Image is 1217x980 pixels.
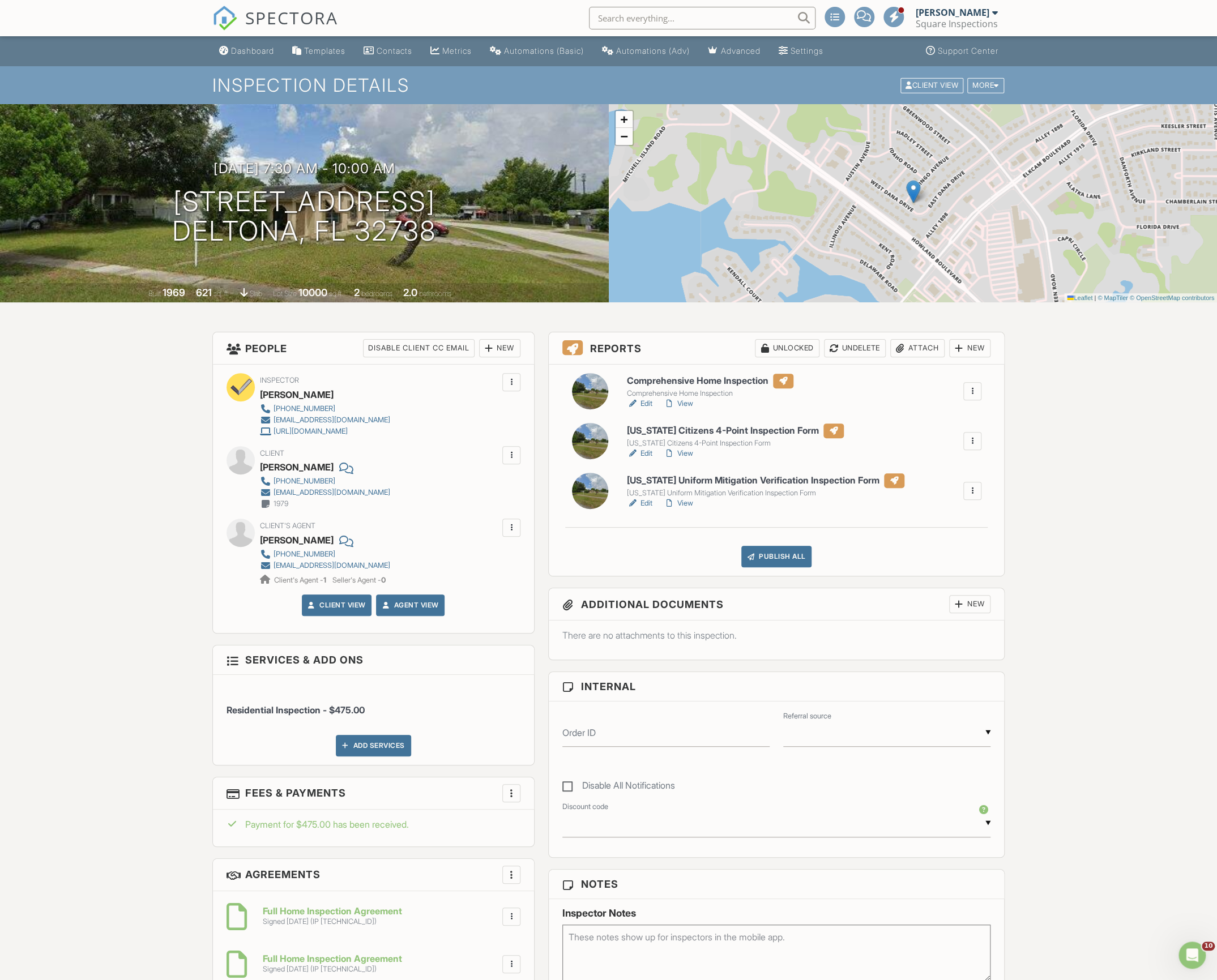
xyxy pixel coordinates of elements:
span: Seller's Agent - [332,576,386,584]
img: Marker [906,180,920,203]
h6: Full Home Inspection Agreement [263,906,402,917]
img: The Best Home Inspection Software - Spectora [212,6,237,31]
a: Settings [774,41,828,62]
div: Client View [900,78,963,93]
p: There are no attachments to this inspection. [562,629,991,641]
span: Lot Size [273,289,297,298]
div: [URL][DOMAIN_NAME] [274,427,348,436]
a: [EMAIL_ADDRESS][DOMAIN_NAME] [260,487,390,498]
span: sq. ft. [213,289,229,298]
a: Edit [627,398,652,409]
a: © MapTiler [1098,294,1128,301]
a: Automations (Advanced) [597,41,694,62]
div: [US_STATE] Uniform Mitigation Verification Inspection Form [627,489,904,498]
a: [PERSON_NAME] [260,532,334,549]
div: Square Inspections [916,18,998,29]
h6: [US_STATE] Citizens 4-Point Inspection Form [627,423,844,438]
a: Contacts [359,41,417,62]
span: Residential Inspection - $475.00 [227,704,365,716]
div: [PERSON_NAME] [260,386,334,403]
a: [PHONE_NUMBER] [260,549,390,560]
a: Dashboard [215,41,279,62]
div: Dashboard [231,46,274,55]
div: Signed [DATE] (IP [TECHNICAL_ID]) [263,965,402,974]
a: Client View [306,600,366,611]
span: sq.ft. [329,289,343,298]
a: Agent View [380,600,438,611]
div: Automations (Adv) [616,46,690,55]
span: − [620,129,627,143]
div: Templates [304,46,345,55]
div: 1969 [163,286,185,298]
div: [US_STATE] Citizens 4-Point Inspection Form [627,439,844,448]
h6: Full Home Inspection Agreement [263,954,402,964]
div: Contacts [377,46,412,55]
div: 2.0 [403,286,417,298]
h3: Reports [549,332,1005,365]
a: Leaflet [1067,294,1092,301]
div: Publish All [741,546,812,567]
span: | [1094,294,1096,301]
span: Built [148,289,161,298]
span: 10 [1202,942,1215,951]
span: bedrooms [361,289,392,298]
div: [PHONE_NUMBER] [274,477,335,486]
div: Attach [890,339,945,357]
div: Comprehensive Home Inspection [627,389,793,398]
div: Signed [DATE] (IP [TECHNICAL_ID]) [263,917,402,926]
a: Metrics [426,41,476,62]
h3: People [213,332,534,365]
div: New [949,339,990,357]
div: Advanced [721,46,761,55]
a: [US_STATE] Citizens 4-Point Inspection Form [US_STATE] Citizens 4-Point Inspection Form [627,423,844,448]
a: [US_STATE] Uniform Mitigation Verification Inspection Form [US_STATE] Uniform Mitigation Verifica... [627,473,904,498]
span: SPECTORA [245,6,338,29]
a: Full Home Inspection Agreement Signed [DATE] (IP [TECHNICAL_ID]) [263,906,402,926]
a: [PHONE_NUMBER] [260,476,390,487]
span: slab [250,289,262,298]
a: View [664,398,693,409]
span: Inspector [260,376,299,384]
strong: 0 [381,576,386,584]
a: Edit [627,448,652,459]
a: Advanced [703,41,765,62]
div: New [479,339,520,357]
iframe: Intercom live chat [1178,942,1206,969]
h3: Internal [549,672,1005,701]
a: Support Center [921,41,1003,62]
h6: [US_STATE] Uniform Mitigation Verification Inspection Form [627,473,904,488]
div: Settings [791,46,823,55]
div: 10000 [298,286,327,298]
li: Service: Residential Inspection [227,683,520,725]
div: [EMAIL_ADDRESS][DOMAIN_NAME] [274,416,390,425]
span: Client's Agent [260,521,315,530]
div: [PERSON_NAME] [916,7,989,18]
div: Automations (Basic) [504,46,584,55]
h1: [STREET_ADDRESS] Deltona, FL 32738 [172,187,436,247]
h6: Comprehensive Home Inspection [627,374,793,388]
a: [EMAIL_ADDRESS][DOMAIN_NAME] [260,414,390,426]
div: More [967,78,1004,93]
h3: Notes [549,870,1005,899]
a: Edit [627,498,652,509]
a: Zoom in [616,111,633,128]
div: Undelete [824,339,886,357]
input: Search everything... [589,7,815,29]
a: Comprehensive Home Inspection Comprehensive Home Inspection [627,374,793,399]
div: Add Services [336,735,411,756]
a: [EMAIL_ADDRESS][DOMAIN_NAME] [260,560,390,571]
a: Automations (Basic) [485,41,588,62]
a: Templates [288,41,350,62]
a: View [664,448,693,459]
div: [PHONE_NUMBER] [274,550,335,559]
div: 2 [354,286,360,298]
label: Discount code [562,802,608,812]
label: Referral source [783,711,831,721]
a: © OpenStreetMap contributors [1130,294,1214,301]
div: [EMAIL_ADDRESS][DOMAIN_NAME] [274,488,390,497]
div: Support Center [938,46,998,55]
div: 621 [196,286,212,298]
div: New [949,595,990,613]
label: Disable All Notifications [562,780,675,794]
